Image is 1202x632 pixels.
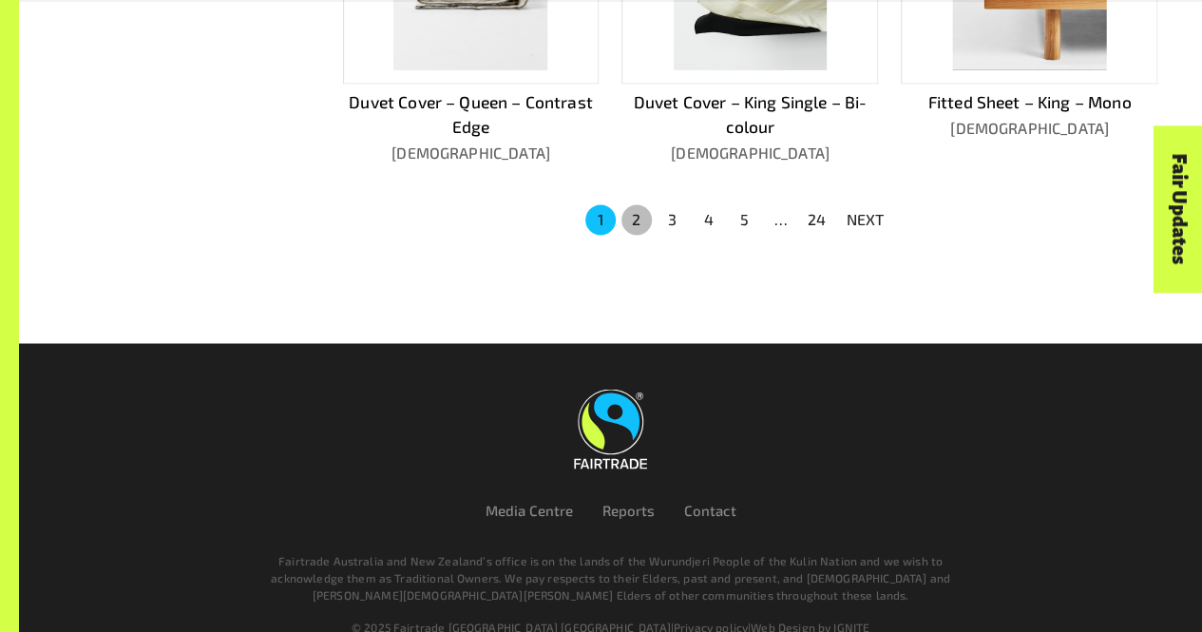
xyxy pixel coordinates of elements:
button: Go to page 24 [802,204,832,235]
button: Go to page 3 [658,204,688,235]
button: page 1 [585,204,616,235]
p: Fitted Sheet – King – Mono [901,90,1157,115]
nav: pagination navigation [582,202,896,237]
button: Go to page 2 [621,204,652,235]
p: Duvet Cover – King Single – Bi-colour [621,90,878,140]
button: Go to page 4 [694,204,724,235]
a: Media Centre [486,501,574,518]
img: Fairtrade Australia New Zealand logo [574,389,647,469]
p: Fairtrade Australia and New Zealand’s office is on the lands of the Wurundjeri People of the Kuli... [267,551,955,603]
a: Contact [683,501,735,518]
button: NEXT [835,202,896,237]
a: Reports [601,501,655,518]
button: Go to page 5 [730,204,760,235]
p: [DEMOGRAPHIC_DATA] [621,142,878,164]
p: [DEMOGRAPHIC_DATA] [901,117,1157,140]
p: [DEMOGRAPHIC_DATA] [343,142,600,164]
p: Duvet Cover – Queen – Contrast Edge [343,90,600,140]
p: NEXT [847,208,885,231]
div: … [766,208,796,231]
